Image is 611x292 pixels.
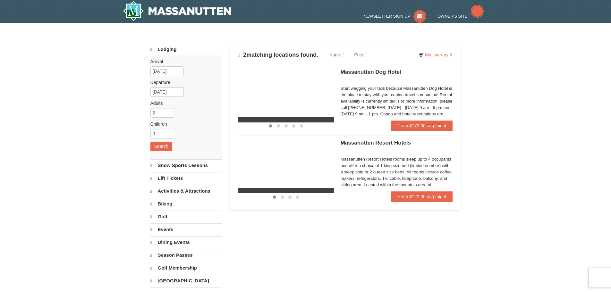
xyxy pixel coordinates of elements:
[150,236,222,248] a: Dining Events
[150,172,222,184] a: Lift Tickets
[150,159,222,171] a: Snow Sports Lessons
[363,14,410,19] span: Newsletter Sign Up
[341,85,453,117] div: Start wagging your tails because Massanutten Dog Hotel is the place to stay with your canine trav...
[391,191,453,202] a: From $122.00 avg /night
[341,140,411,146] span: Massanutten Resort Hotels
[363,14,426,19] a: Newsletter Sign Up
[415,50,456,60] a: My Itinerary
[150,198,222,210] a: Biking
[150,44,222,55] a: Lodging
[150,142,172,151] button: Search
[150,58,217,65] label: Arrival
[123,1,231,21] a: Massanutten Resort
[150,262,222,274] a: Golf Membership
[437,14,484,19] a: Owner's Site
[325,48,349,61] a: Name
[349,48,372,61] a: Price
[150,121,217,127] label: Children
[341,69,401,75] span: Massanutten Dog Hotel
[437,14,468,19] span: Owner's Site
[150,185,222,197] a: Activities & Attractions
[150,79,217,86] label: Departure
[150,223,222,236] a: Events
[150,100,217,106] label: Adults
[150,275,222,287] a: [GEOGRAPHIC_DATA]
[150,249,222,261] a: Season Passes
[123,1,231,21] img: Massanutten Resort Logo
[341,156,453,188] div: Massanutten Resort Hotels rooms sleep up to 4 occupants and offer a choice of 1 king size bed (li...
[150,211,222,223] a: Golf
[391,121,453,131] a: From $172.00 avg /night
